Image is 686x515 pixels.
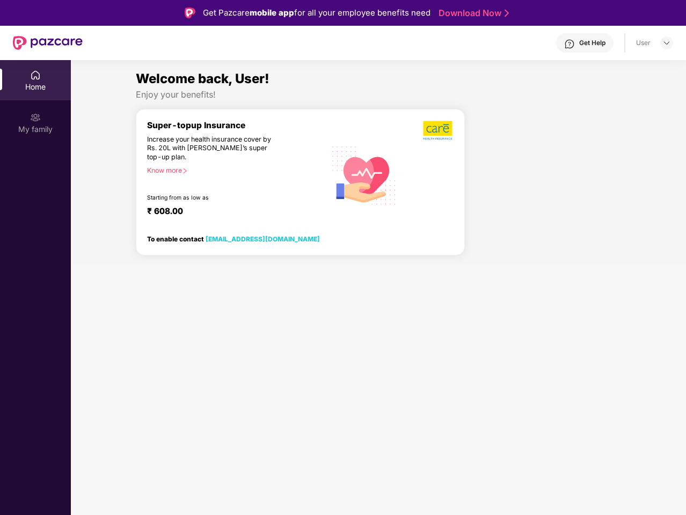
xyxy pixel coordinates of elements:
[203,6,430,19] div: Get Pazcare for all your employee benefits need
[136,89,621,100] div: Enjoy your benefits!
[206,235,320,243] a: [EMAIL_ADDRESS][DOMAIN_NAME]
[147,166,319,174] div: Know more
[30,112,41,123] img: svg+xml;base64,PHN2ZyB3aWR0aD0iMjAiIGhlaWdodD0iMjAiIHZpZXdCb3g9IjAgMCAyMCAyMCIgZmlsbD0ibm9uZSIgeG...
[636,39,651,47] div: User
[505,8,509,19] img: Stroke
[250,8,294,18] strong: mobile app
[136,71,269,86] span: Welcome back, User!
[147,194,280,202] div: Starting from as low as
[147,235,320,242] div: To enable contact
[147,135,280,162] div: Increase your health insurance cover by Rs. 20L with [PERSON_NAME]’s super top-up plan.
[13,36,83,50] img: New Pazcare Logo
[147,206,315,219] div: ₹ 608.00
[30,70,41,80] img: svg+xml;base64,PHN2ZyBpZD0iSG9tZSIgeG1sbnM9Imh0dHA6Ly93d3cudzMub3JnLzIwMDAvc3ZnIiB3aWR0aD0iMjAiIG...
[579,39,605,47] div: Get Help
[182,168,188,174] span: right
[326,136,403,214] img: svg+xml;base64,PHN2ZyB4bWxucz0iaHR0cDovL3d3dy53My5vcmcvMjAwMC9zdmciIHhtbG5zOnhsaW5rPSJodHRwOi8vd3...
[185,8,195,18] img: Logo
[147,120,326,130] div: Super-topup Insurance
[564,39,575,49] img: svg+xml;base64,PHN2ZyBpZD0iSGVscC0zMngzMiIgeG1sbnM9Imh0dHA6Ly93d3cudzMub3JnLzIwMDAvc3ZnIiB3aWR0aD...
[439,8,506,19] a: Download Now
[662,39,671,47] img: svg+xml;base64,PHN2ZyBpZD0iRHJvcGRvd24tMzJ4MzIiIHhtbG5zPSJodHRwOi8vd3d3LnczLm9yZy8yMDAwL3N2ZyIgd2...
[423,120,454,141] img: b5dec4f62d2307b9de63beb79f102df3.png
